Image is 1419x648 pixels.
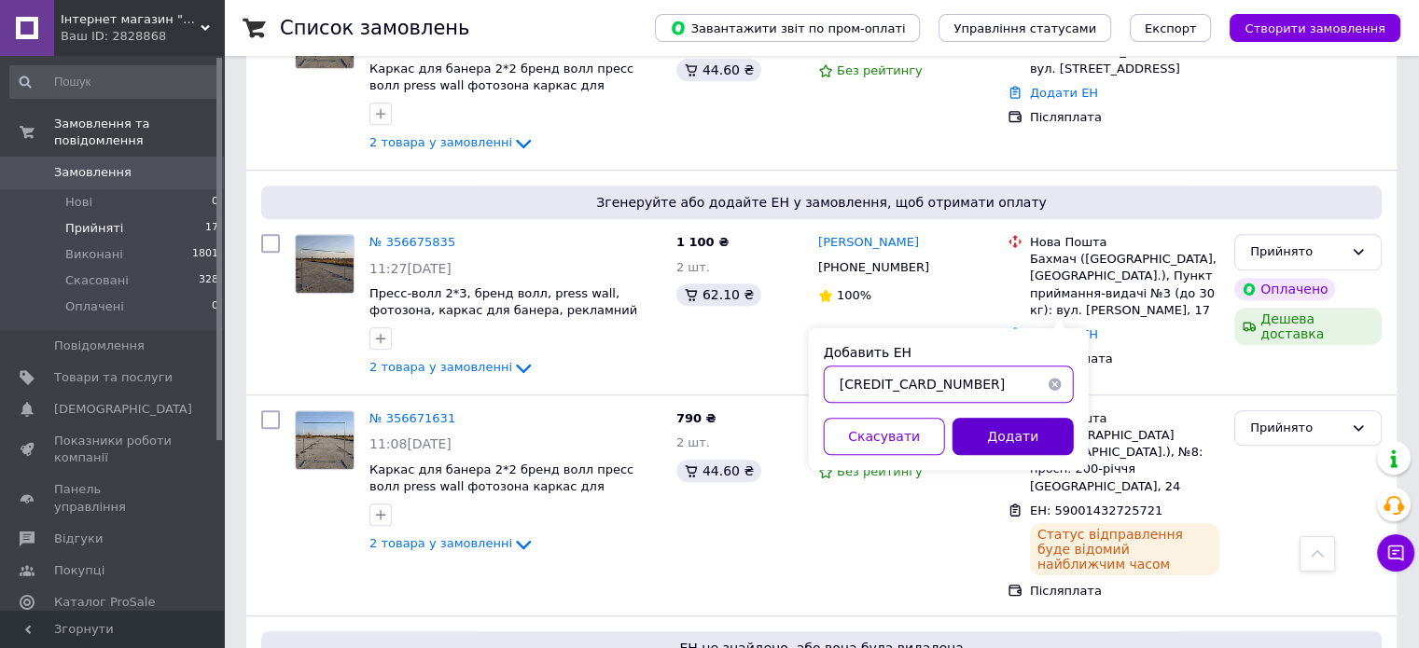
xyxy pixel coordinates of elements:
[212,298,218,315] span: 0
[295,410,355,470] a: Фото товару
[65,298,124,315] span: Оплачені
[1030,503,1162,517] span: ЕН: 59001432725721
[65,272,129,289] span: Скасовані
[295,234,355,294] a: Фото товару
[369,261,452,276] span: 11:27[DATE]
[369,411,455,425] a: № 356671631
[1030,327,1098,341] a: Додати ЕН
[1030,410,1219,427] div: Нова Пошта
[54,531,103,547] span: Відгуки
[61,11,201,28] span: Інтернет магазин "Металеві конструкції"
[61,28,224,45] div: Ваш ID: 2828868
[837,464,923,478] span: Без рейтингу
[1211,21,1400,34] a: Створити замовлення
[824,345,911,360] label: Добавить ЕН
[676,435,710,449] span: 2 шт.
[1130,14,1212,42] button: Експорт
[953,418,1074,455] button: Додати
[369,135,535,149] a: 2 товара у замовленні
[192,246,218,263] span: 1801
[280,17,469,39] h1: Список замовлень
[199,272,218,289] span: 328
[1234,308,1382,345] div: Дешева доставка
[296,235,354,293] img: Фото товару
[1030,109,1219,126] div: Післяплата
[369,62,633,110] a: Каркас для банера 2*2 бренд волл пресс волл press wall фотозона каркас для фотозони рекламний стенд
[212,194,218,211] span: 0
[65,194,92,211] span: Нові
[655,14,920,42] button: Завантажити звіт по пром-оплаті
[939,14,1111,42] button: Управління статусами
[54,594,155,611] span: Каталог ProSale
[54,369,173,386] span: Товари та послуги
[9,65,220,99] input: Пошук
[369,536,535,550] a: 2 товара у замовленні
[814,255,933,280] div: [PHONE_NUMBER]
[676,59,761,81] div: 44.60 ₴
[1030,583,1219,600] div: Післяплата
[1250,419,1343,438] div: Прийнято
[670,20,905,36] span: Завантажити звіт по пром-оплаті
[296,411,354,469] img: Фото товару
[1377,534,1414,572] button: Чат з покупцем
[369,462,633,511] a: Каркас для банера 2*2 бренд волл пресс волл press wall фотозона каркас для фотозони рекламний стенд
[676,460,761,482] div: 44.60 ₴
[1036,365,1074,403] button: Очистить
[369,360,535,374] a: 2 товара у замовленні
[824,418,945,455] button: Скасувати
[818,234,919,252] a: [PERSON_NAME]
[1030,86,1098,100] a: Додати ЕН
[1245,21,1385,35] span: Створити замовлення
[54,338,145,354] span: Повідомлення
[837,63,923,77] span: Без рейтингу
[54,481,173,515] span: Панель управління
[65,246,123,263] span: Виконані
[676,260,710,274] span: 2 шт.
[369,286,637,335] a: Пресс-волл 2*3, бренд волл, press wall, фотозона, каркас для банера, рекламний стенд
[1030,251,1219,319] div: Бахмач ([GEOGRAPHIC_DATA], [GEOGRAPHIC_DATA].), Пункт приймання-видачі №3 (до 30 кг): вул. [PERSO...
[1030,351,1219,367] div: Пром-оплата
[369,235,455,249] a: № 356675835
[369,436,452,451] span: 11:08[DATE]
[1250,242,1343,262] div: Прийнято
[1030,523,1219,575] div: Статус відправлення буде відомий найближчим часом
[205,220,218,237] span: 17
[676,235,729,249] span: 1 100 ₴
[369,536,512,550] span: 2 товара у замовленні
[676,411,716,425] span: 790 ₴
[54,401,192,418] span: [DEMOGRAPHIC_DATA]
[953,21,1096,35] span: Управління статусами
[1145,21,1197,35] span: Експорт
[54,116,224,149] span: Замовлення та повідомлення
[54,164,132,181] span: Замовлення
[54,433,173,466] span: Показники роботи компанії
[269,193,1374,212] span: Згенеруйте або додайте ЕН у замовлення, щоб отримати оплату
[1030,234,1219,251] div: Нова Пошта
[1230,14,1400,42] button: Створити замовлення
[837,288,871,302] span: 100%
[369,361,512,375] span: 2 товара у замовленні
[676,283,761,306] div: 62.10 ₴
[1234,278,1335,300] div: Оплачено
[65,220,123,237] span: Прийняті
[54,562,104,579] span: Покупці
[1030,427,1219,495] div: м. [GEOGRAPHIC_DATA] ([GEOGRAPHIC_DATA].), №8: просп. 200-річчя [GEOGRAPHIC_DATA], 24
[369,136,512,150] span: 2 товара у замовленні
